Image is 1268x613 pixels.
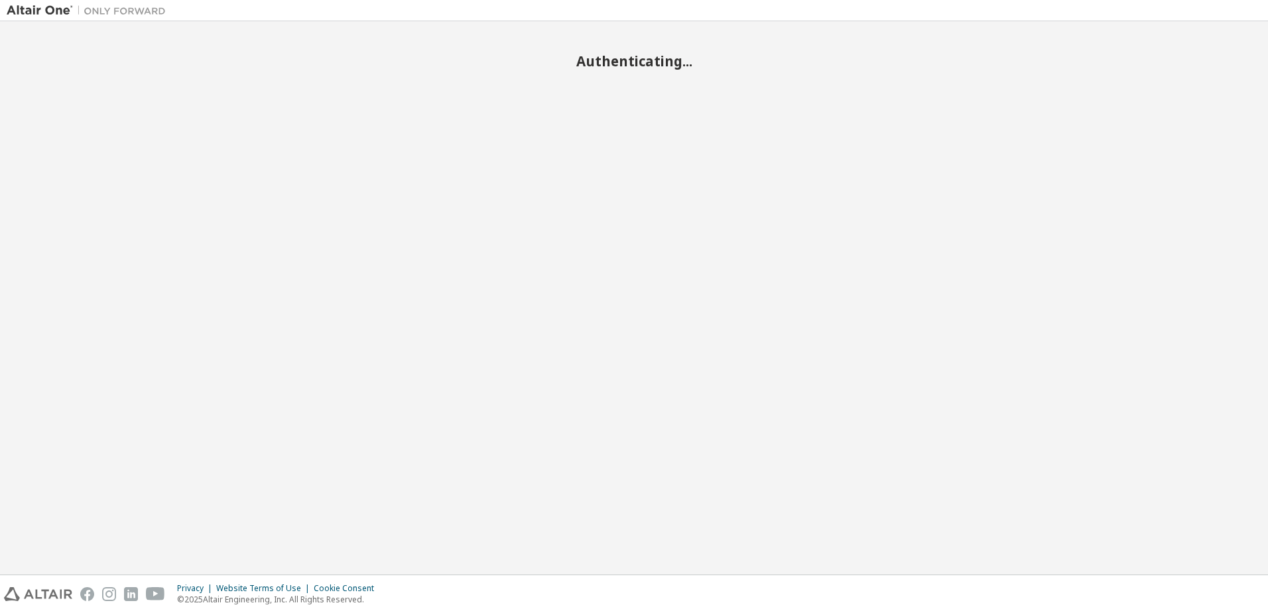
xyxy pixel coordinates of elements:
[177,594,382,605] p: © 2025 Altair Engineering, Inc. All Rights Reserved.
[177,583,216,594] div: Privacy
[80,587,94,601] img: facebook.svg
[7,4,172,17] img: Altair One
[7,52,1261,70] h2: Authenticating...
[4,587,72,601] img: altair_logo.svg
[146,587,165,601] img: youtube.svg
[216,583,314,594] div: Website Terms of Use
[102,587,116,601] img: instagram.svg
[314,583,382,594] div: Cookie Consent
[124,587,138,601] img: linkedin.svg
